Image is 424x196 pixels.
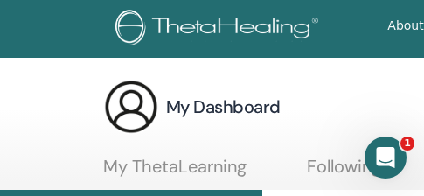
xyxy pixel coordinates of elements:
iframe: Intercom live chat [365,136,407,178]
a: My ThetaLearning [103,156,247,190]
img: logo.png [115,10,324,49]
img: generic-user-icon.jpg [103,79,159,135]
h3: My Dashboard [166,94,281,119]
span: 1 [400,136,414,150]
a: Following [307,156,381,190]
